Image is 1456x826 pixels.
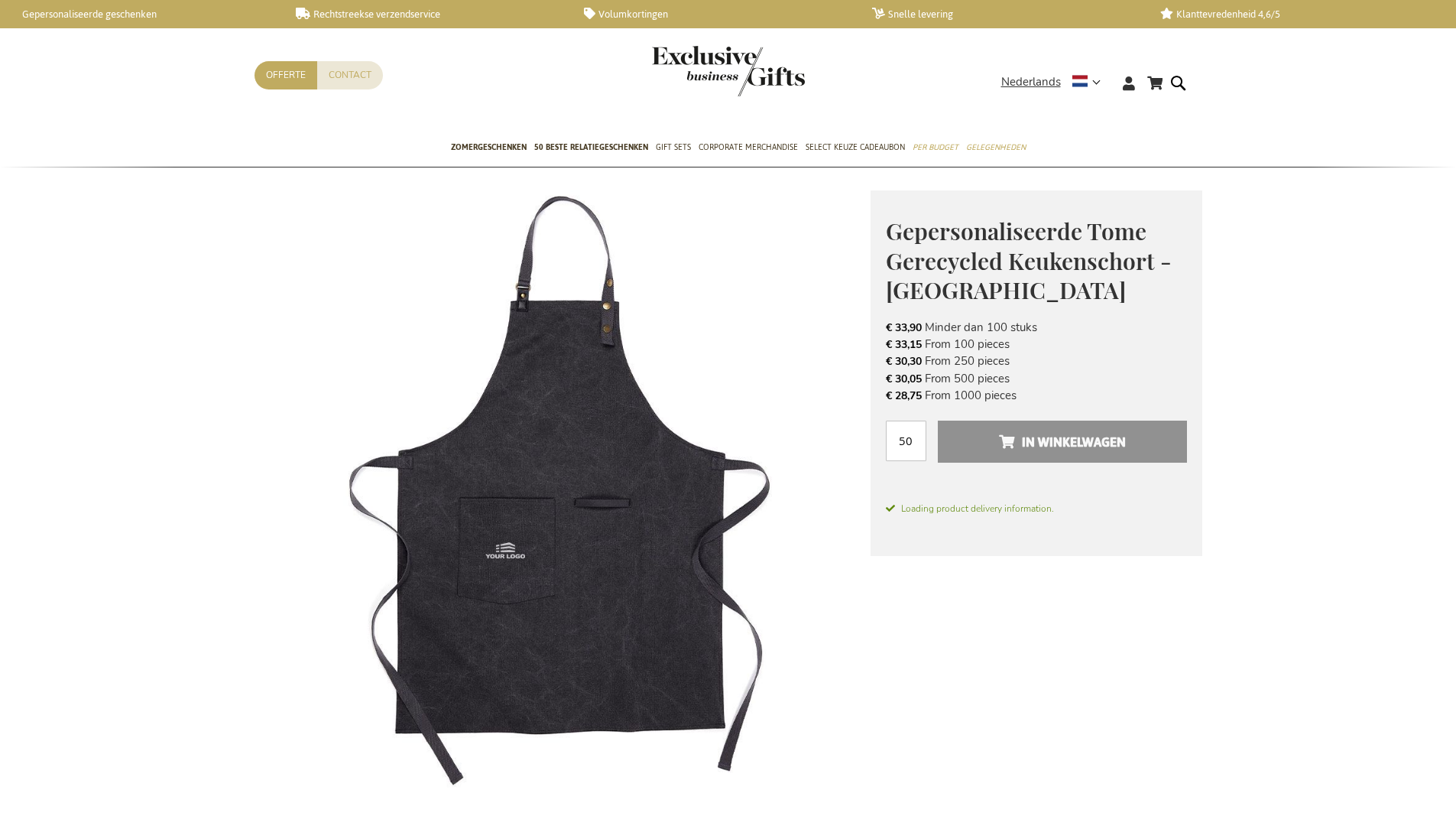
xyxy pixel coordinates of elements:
[886,319,1187,336] li: Minder dan 100 stuks
[966,139,1026,155] span: Gelegenheden
[656,139,691,155] span: Gift Sets
[886,353,1187,369] li: From 250 pieces
[886,337,922,352] span: € 33,15
[886,372,922,386] span: € 30,05
[451,129,527,167] a: Zomergeschenken
[699,139,798,155] span: Corporate Merchandise
[913,139,958,155] span: Per Budget
[1001,73,1061,91] span: Nederlands
[886,336,1187,353] li: From 100 pieces
[451,139,527,155] span: Zomergeschenken
[317,61,383,89] a: Contact
[886,387,1187,404] li: From 1000 pieces
[652,46,805,96] img: Exclusive Business gifts logo
[886,502,1187,515] span: Loading product delivery information.
[296,8,559,21] a: Rechtstreekse verzendservice
[886,354,922,369] span: € 30,30
[255,61,317,89] a: Offerte
[886,370,1187,387] li: From 500 pieces
[652,46,728,96] a: store logo
[872,8,1136,21] a: Snelle levering
[255,190,871,807] img: Personalised Tome Recycled Apron - Black
[1160,8,1424,21] a: Klanttevredenheid 4,6/5
[966,129,1026,167] a: Gelegenheden
[806,129,905,167] a: Select Keuze Cadeaubon
[886,389,922,403] span: € 28,75
[886,216,1172,305] span: Gepersonaliseerde Tome Gerecycled Keukenschort - [GEOGRAPHIC_DATA]
[656,129,691,167] a: Gift Sets
[699,129,798,167] a: Corporate Merchandise
[534,139,648,155] span: 50 beste relatiegeschenken
[534,129,648,167] a: 50 beste relatiegeschenken
[584,8,848,21] a: Volumkortingen
[886,320,922,335] span: € 33,90
[8,8,271,21] a: Gepersonaliseerde geschenken
[913,129,958,167] a: Per Budget
[806,139,905,155] span: Select Keuze Cadeaubon
[886,421,926,461] input: Aantal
